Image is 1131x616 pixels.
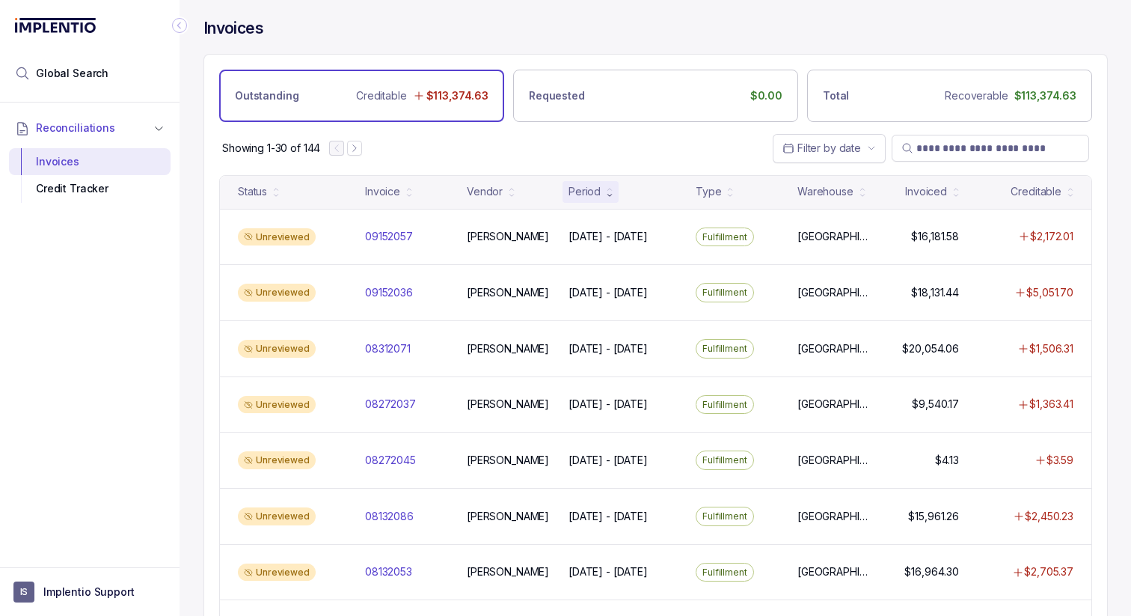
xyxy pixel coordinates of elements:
div: Unreviewed [238,451,316,469]
p: $3.59 [1046,453,1073,468]
p: [DATE] - [DATE] [568,397,648,412]
p: 08132053 [365,564,412,579]
p: [GEOGRAPHIC_DATA] [797,397,869,412]
div: Unreviewed [238,507,316,525]
p: 09152057 [365,229,413,244]
p: $2,450.23 [1025,509,1073,524]
p: $2,172.01 [1030,229,1073,244]
p: Fulfillment [702,453,747,468]
button: Date Range Picker [773,134,886,162]
p: [PERSON_NAME] [467,229,549,244]
div: Unreviewed [238,340,316,358]
p: $0.00 [750,88,782,103]
div: Collapse Icon [171,16,188,34]
p: [PERSON_NAME] [467,453,549,468]
p: $9,540.17 [912,397,959,412]
p: [PERSON_NAME] [467,564,549,579]
p: [DATE] - [DATE] [568,453,648,468]
p: [PERSON_NAME] [467,341,549,356]
p: $113,374.63 [1014,88,1076,103]
p: Fulfillment [702,509,747,524]
p: $1,506.31 [1029,341,1073,356]
div: Vendor [467,184,503,199]
div: Credit Tracker [21,175,159,202]
p: $5,051.70 [1026,285,1073,300]
p: Fulfillment [702,285,747,300]
div: Warehouse [797,184,853,199]
p: [GEOGRAPHIC_DATA] [797,509,869,524]
button: User initialsImplentio Support [13,582,166,603]
p: Recoverable [945,88,1008,103]
p: Fulfillment [702,565,747,580]
span: Reconciliations [36,121,115,135]
div: Remaining page entries [222,141,320,156]
p: Implentio Support [43,585,135,600]
p: $1,363.41 [1029,397,1073,412]
p: Requested [529,88,585,103]
p: [DATE] - [DATE] [568,229,648,244]
p: Total [823,88,849,103]
span: User initials [13,582,34,603]
button: Next Page [347,141,362,156]
p: 09152036 [365,285,413,300]
p: [PERSON_NAME] [467,397,549,412]
div: Invoice [365,184,400,199]
span: Global Search [36,66,108,81]
p: Fulfillment [702,230,747,245]
h4: Invoices [203,18,263,39]
p: [DATE] - [DATE] [568,285,648,300]
p: [GEOGRAPHIC_DATA] [797,229,869,244]
p: $18,131.44 [911,285,959,300]
div: Unreviewed [238,396,316,414]
p: Outstanding [235,88,298,103]
div: Unreviewed [238,228,316,246]
p: [GEOGRAPHIC_DATA] [797,453,869,468]
p: $15,961.26 [908,509,959,524]
p: [GEOGRAPHIC_DATA] [797,341,869,356]
p: 08272037 [365,397,416,412]
p: Fulfillment [702,341,747,356]
div: Invoices [21,148,159,175]
div: Creditable [1011,184,1061,199]
div: Invoiced [905,184,947,199]
div: Period [568,184,601,199]
p: [DATE] - [DATE] [568,341,648,356]
p: [DATE] - [DATE] [568,564,648,579]
p: [PERSON_NAME] [467,509,549,524]
div: Reconciliations [9,145,171,206]
p: [PERSON_NAME] [467,285,549,300]
p: $4.13 [935,453,959,468]
p: Fulfillment [702,397,747,412]
button: Reconciliations [9,112,171,144]
p: [DATE] - [DATE] [568,509,648,524]
p: Creditable [356,88,407,103]
div: Unreviewed [238,564,316,582]
div: Type [696,184,721,199]
span: Filter by date [797,141,861,154]
p: Showing 1-30 of 144 [222,141,320,156]
p: $2,705.37 [1024,564,1073,579]
p: $113,374.63 [426,88,488,103]
p: 08132086 [365,509,414,524]
p: [GEOGRAPHIC_DATA] [797,285,869,300]
p: $20,054.06 [902,341,959,356]
p: 08272045 [365,453,416,468]
p: $16,181.58 [911,229,959,244]
p: $16,964.30 [904,564,959,579]
p: 08312071 [365,341,411,356]
div: Status [238,184,267,199]
search: Date Range Picker [782,141,861,156]
p: [GEOGRAPHIC_DATA] [797,564,869,579]
div: Unreviewed [238,284,316,302]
